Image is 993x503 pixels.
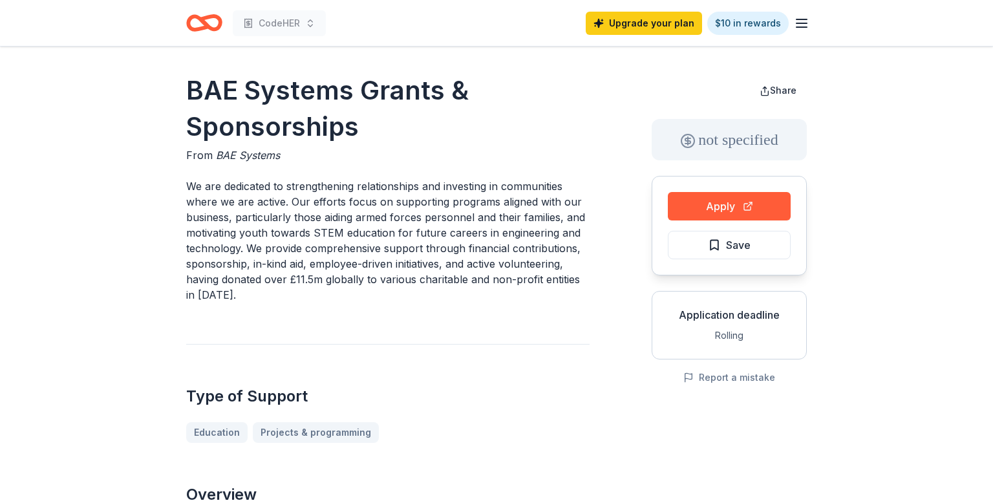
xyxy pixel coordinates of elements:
[683,370,775,385] button: Report a mistake
[186,386,590,407] h2: Type of Support
[668,231,791,259] button: Save
[186,72,590,145] h1: BAE Systems Grants & Sponsorships
[770,85,796,96] span: Share
[652,119,807,160] div: not specified
[663,307,796,323] div: Application deadline
[726,237,751,253] span: Save
[186,147,590,163] div: From
[668,192,791,220] button: Apply
[707,12,789,35] a: $10 in rewards
[186,8,222,38] a: Home
[186,422,248,443] a: Education
[663,328,796,343] div: Rolling
[253,422,379,443] a: Projects & programming
[233,10,326,36] button: CodeHER
[216,149,280,162] span: BAE Systems
[586,12,702,35] a: Upgrade your plan
[186,178,590,303] p: We are dedicated to strengthening relationships and investing in communities where we are active....
[259,16,300,31] span: CodeHER
[749,78,807,103] button: Share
